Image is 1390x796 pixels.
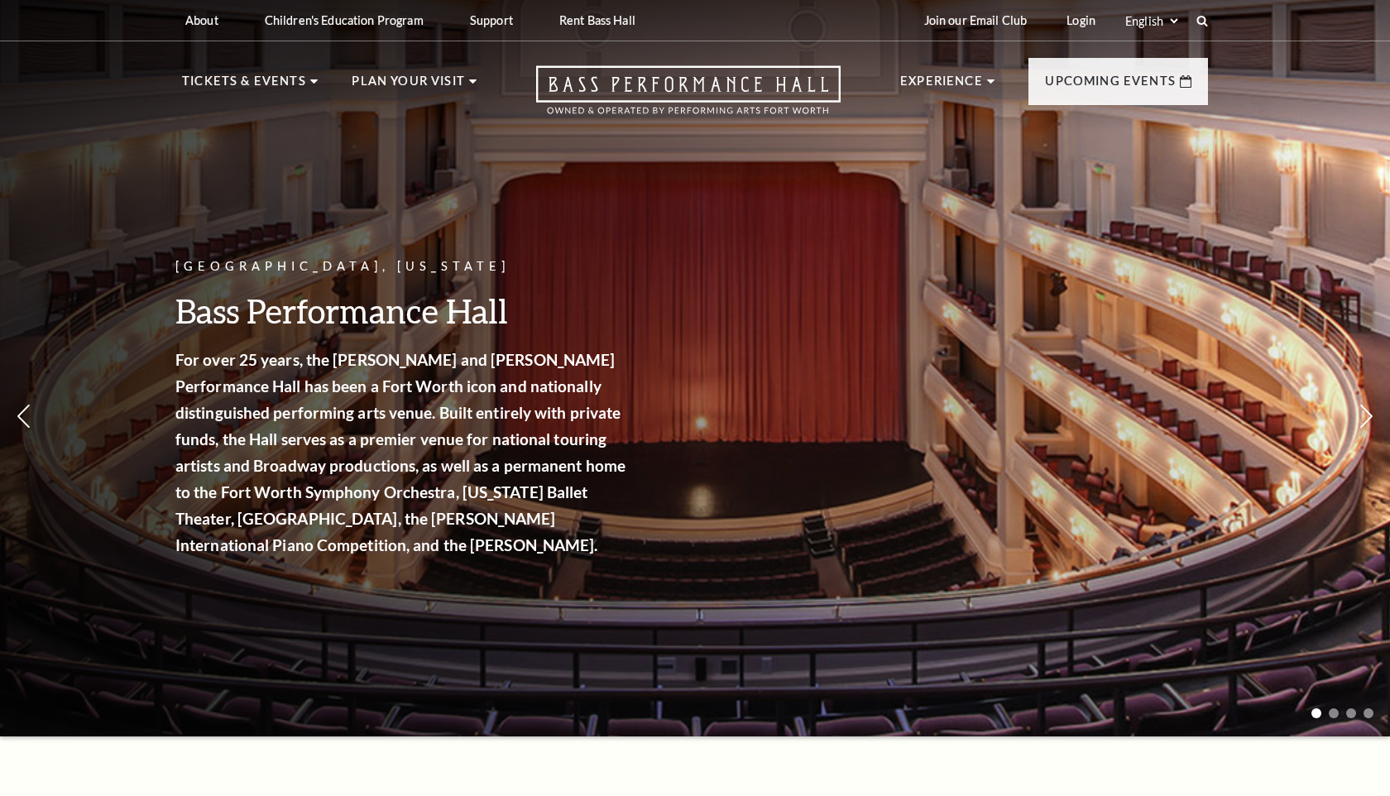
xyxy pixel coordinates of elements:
[175,290,630,332] h3: Bass Performance Hall
[175,350,625,554] strong: For over 25 years, the [PERSON_NAME] and [PERSON_NAME] Performance Hall has been a Fort Worth ico...
[185,13,218,27] p: About
[175,257,630,277] p: [GEOGRAPHIC_DATA], [US_STATE]
[900,71,983,101] p: Experience
[265,13,424,27] p: Children's Education Program
[182,71,306,101] p: Tickets & Events
[1045,71,1176,101] p: Upcoming Events
[352,71,465,101] p: Plan Your Visit
[1122,13,1181,29] select: Select:
[470,13,513,27] p: Support
[559,13,635,27] p: Rent Bass Hall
